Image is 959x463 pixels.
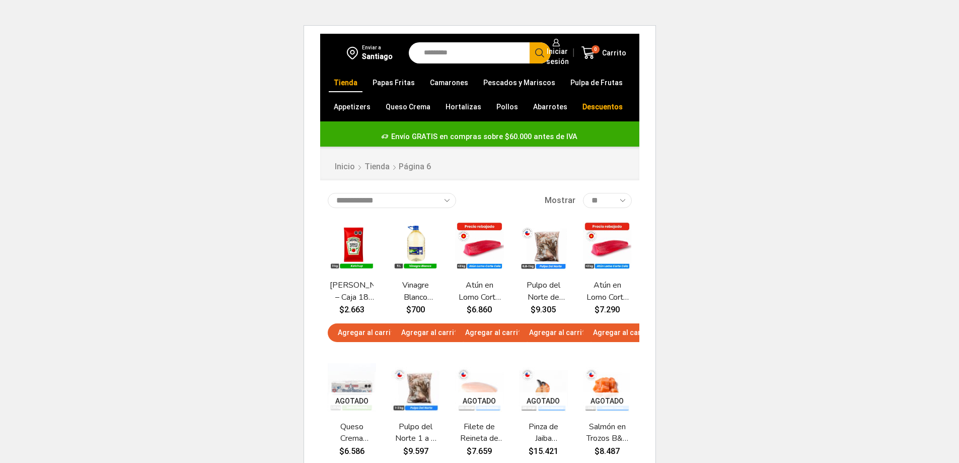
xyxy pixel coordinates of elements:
span: $ [531,305,536,314]
p: Agotado [328,392,376,410]
a: Descuentos [577,97,628,116]
a: Queso Crema Swiss Farmers 1,36 kg – Caja 13,6 kg [330,421,374,444]
span: Iniciar sesión [544,46,569,67]
bdi: 8.487 [595,446,620,456]
img: address-field-icon.svg [347,44,362,61]
a: Appetizers [329,97,376,116]
a: Agregar al carrito: “Ketchup Heinz - Caja 18 kilos” [328,323,408,342]
a: Pescados y Mariscos [478,73,560,92]
bdi: 15.421 [529,446,558,456]
a: 0 Carrito [579,41,629,64]
a: Pollos [491,97,523,116]
span: $ [529,446,534,456]
bdi: 6.586 [339,446,364,456]
span: $ [339,305,344,314]
a: Tienda [329,73,362,92]
span: $ [595,305,600,314]
a: Agregar al carrito: “Atún en Lomo Corte Cola sobre 2 kg - Silver - Caja 20 kg” [455,323,536,342]
span: $ [406,305,411,314]
span: Carrito [600,48,626,58]
a: Tienda [364,161,390,173]
bdi: 9.597 [403,446,428,456]
span: Página 6 [399,162,431,171]
p: Agotado [456,392,503,410]
a: Filete de Reineta de 100 a 300 gr – Caja 8 kg [458,421,501,444]
bdi: 7.290 [595,305,620,314]
a: Pinza de Jaiba Mediana – Caja 5 kg [522,421,565,444]
a: Atún en Lomo Corte Cola sobre 2 kg – Silver – Caja 20 kg [458,280,501,303]
bdi: 9.305 [531,305,556,314]
nav: Breadcrumb [334,154,433,173]
bdi: 700 [406,305,425,314]
a: Inicio [334,161,355,173]
a: Agregar al carrito: “Atún en Lomo Corte Cola sobre 2 kg - Gold – Caja 20 kg” [583,323,663,342]
span: 0 [592,45,600,53]
button: Search button [530,42,551,63]
select: Pedido de la tienda [328,193,456,208]
a: [PERSON_NAME] – Caja 18 kilos [330,280,374,303]
p: Agotado [520,392,567,410]
a: Pulpo del Norte 1 a 2 kg – Super Prime – Caja 15 kg [394,421,437,444]
span: $ [467,446,472,456]
a: Salmón en Trozos B&P – Caja 10 kg [585,421,629,444]
span: $ [339,446,344,456]
a: Papas Fritas [367,73,420,92]
a: Iniciar sesión [541,34,569,72]
div: Santiago [362,51,393,61]
bdi: 7.659 [467,446,492,456]
p: Agotado [583,392,631,410]
a: Abarrotes [528,97,572,116]
span: $ [595,446,600,456]
a: Atún en Lomo Corte Cola sobre 2 kg – Gold – Caja 20 kg [585,280,629,303]
a: Queso Crema [381,97,435,116]
span: Mostrar [545,195,575,207]
a: Agregar al carrito: “Vinagre Blanco Traverso - Caja 20 litros” [391,323,472,342]
bdi: 6.860 [467,305,492,314]
span: $ [403,446,408,456]
a: Vinagre Blanco [PERSON_NAME] – Caja 20 litros [394,280,437,303]
bdi: 2.663 [339,305,364,314]
div: Enviar a [362,44,393,51]
a: Camarones [425,73,473,92]
a: Pulpo del Norte de 0,8 a 1 kg – Super Prime – Caja 15 kg [522,280,565,303]
a: Pulpa de Frutas [565,73,628,92]
a: Agregar al carrito: “Pulpo del Norte de 0,8 a 1 kg - Super Prime - Caja 15 kg” [519,323,600,342]
span: $ [467,305,472,314]
a: Hortalizas [440,97,486,116]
